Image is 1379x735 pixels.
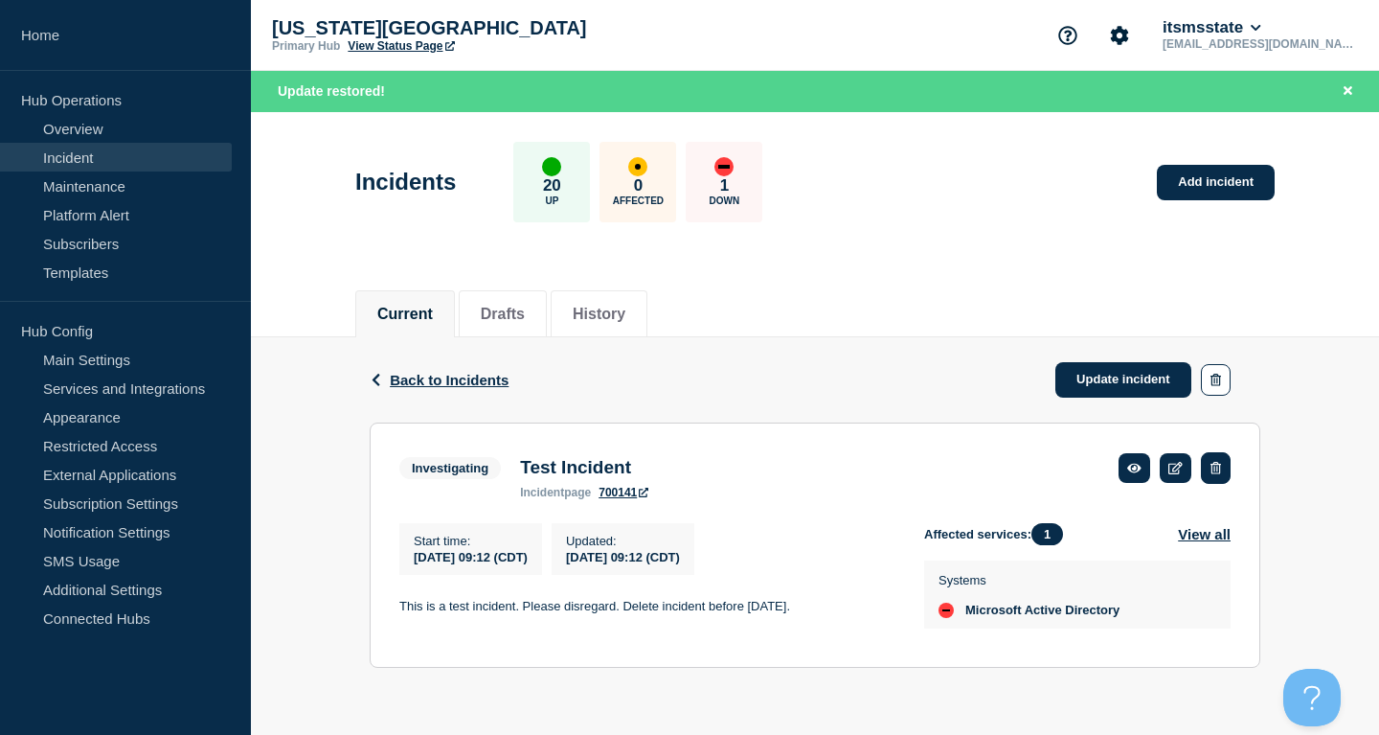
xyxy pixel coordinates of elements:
p: Systems [938,573,1119,587]
h1: Incidents [355,169,456,195]
span: 1 [1031,523,1063,545]
p: Primary Hub [272,39,340,53]
button: Support [1048,15,1088,56]
button: View all [1178,523,1231,545]
span: [DATE] 09:12 (CDT) [414,550,528,564]
p: Down [710,195,740,206]
button: Current [377,306,433,323]
p: Updated : [566,534,680,548]
h3: Test Incident [520,457,648,478]
a: Add incident [1157,165,1275,200]
p: Up [545,195,558,206]
button: Drafts [481,306,525,323]
span: Update restored! [278,83,385,99]
div: down [938,603,954,618]
button: Close banner [1336,80,1360,103]
iframe: Help Scout Beacon - Open [1283,669,1341,726]
span: Investigating [399,457,501,479]
button: Back to Incidents [370,372,509,388]
p: Start time : [414,534,528,548]
p: 20 [543,176,561,195]
span: Microsoft Active Directory [965,603,1119,618]
span: Back to Incidents [390,372,509,388]
div: affected [628,157,647,176]
p: page [520,486,591,499]
p: Affected [613,195,664,206]
button: History [573,306,625,323]
button: itsmsstate [1159,18,1265,37]
div: down [714,157,734,176]
span: incident [520,486,564,499]
p: 1 [720,176,729,195]
div: up [542,157,561,176]
button: Account settings [1099,15,1140,56]
p: 0 [634,176,643,195]
p: [EMAIL_ADDRESS][DOMAIN_NAME] [1159,37,1358,51]
a: View Status Page [348,39,454,53]
span: Affected services: [924,523,1073,545]
a: Update incident [1055,362,1191,398]
a: 700141 [599,486,648,499]
div: [DATE] 09:12 (CDT) [566,548,680,564]
p: [US_STATE][GEOGRAPHIC_DATA] [272,17,655,39]
p: This is a test incident. Please disregard. Delete incident before [DATE]. [399,598,893,615]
